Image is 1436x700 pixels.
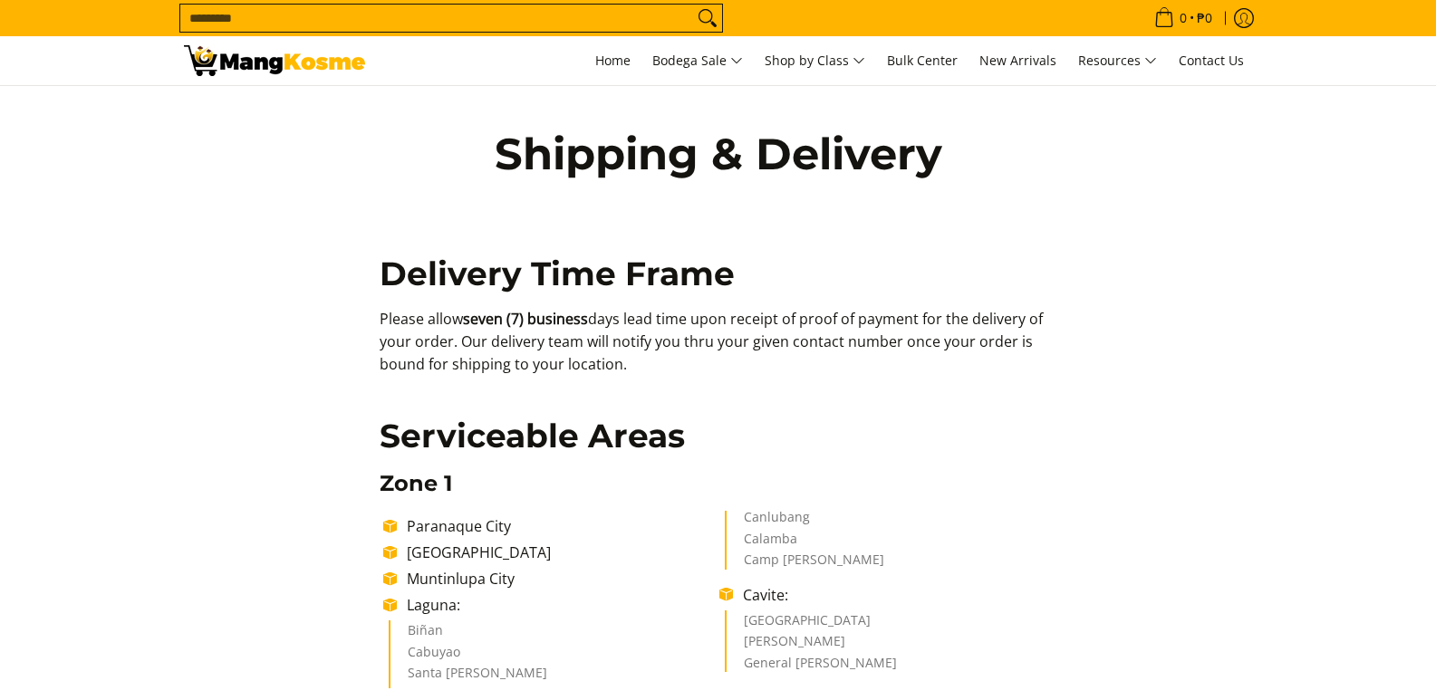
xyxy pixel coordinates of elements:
[744,657,1038,673] li: General [PERSON_NAME]
[744,635,1038,657] li: [PERSON_NAME]
[744,553,1038,570] li: Camp [PERSON_NAME]
[1078,50,1157,72] span: Resources
[398,594,719,616] li: Laguna:
[380,470,1056,497] h3: Zone 1
[765,50,865,72] span: Shop by Class
[1170,36,1253,85] a: Contact Us
[744,614,1038,636] li: [GEOGRAPHIC_DATA]
[756,36,874,85] a: Shop by Class
[380,416,1056,456] h2: Serviceable Areas
[380,308,1056,393] p: Please allow days lead time upon receipt of proof of payment for the delivery of your order. Our ...
[744,511,1038,532] li: Canlubang
[1149,8,1218,28] span: •
[693,5,722,32] button: Search
[970,36,1065,85] a: New Arrivals
[380,254,1056,294] h2: Delivery Time Frame
[408,666,702,688] li: Santa [PERSON_NAME]
[184,45,365,76] img: Shipping &amp; Delivery Page l Mang Kosme: Home Appliances Warehouse Sale!
[652,50,743,72] span: Bodega Sale
[744,532,1038,554] li: Calamba
[456,127,981,181] h1: Shipping & Delivery
[595,52,631,69] span: Home
[383,36,1253,85] nav: Main Menu
[1179,52,1244,69] span: Contact Us
[408,646,702,667] li: Cabuyao
[407,516,511,536] span: Paranaque City
[463,309,588,329] b: seven (7) business
[887,52,958,69] span: Bulk Center
[1177,12,1190,24] span: 0
[1194,12,1215,24] span: ₱0
[398,568,719,590] li: Muntinlupa City
[878,36,967,85] a: Bulk Center
[586,36,640,85] a: Home
[1069,36,1166,85] a: Resources
[408,624,702,646] li: Biñan
[643,36,752,85] a: Bodega Sale
[734,584,1055,606] li: Cavite:
[398,542,719,563] li: [GEOGRAPHIC_DATA]
[979,52,1056,69] span: New Arrivals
